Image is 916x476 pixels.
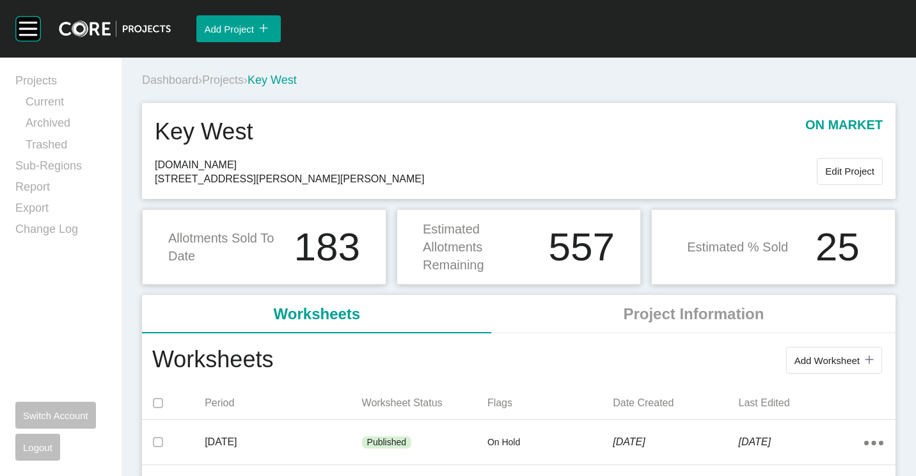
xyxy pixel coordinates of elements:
button: Add Worksheet [786,347,882,374]
h1: 25 [816,227,860,267]
a: Projects [202,74,244,86]
span: [DOMAIN_NAME] [155,158,817,172]
p: Allotments Sold To Date [168,229,287,265]
p: [DATE] [739,435,864,449]
span: › [244,74,248,86]
p: Last Edited [739,396,864,410]
h1: Key West [155,116,253,148]
button: Add Project [196,15,281,42]
a: Trashed [26,137,106,158]
button: Switch Account [15,402,96,429]
li: Project Information [492,295,896,333]
p: Worksheet Status [362,396,487,410]
h1: 557 [549,227,615,267]
p: Published [367,436,407,449]
span: Switch Account [23,410,88,421]
a: Dashboard [142,74,198,86]
a: Export [15,200,106,221]
p: Estimated Allotments Remaining [423,220,541,274]
span: › [198,74,202,86]
h1: Worksheets [152,344,273,377]
button: Edit Project [817,158,883,185]
li: Worksheets [142,295,492,333]
p: Period [205,396,361,410]
p: Estimated % Sold [687,238,788,256]
span: Key West [248,74,297,86]
img: core-logo-dark.3138cae2.png [59,20,171,37]
span: Logout [23,442,52,453]
span: [STREET_ADDRESS][PERSON_NAME][PERSON_NAME] [155,172,817,186]
p: On Hold [487,436,613,449]
a: Projects [15,73,106,94]
span: Edit Project [825,166,874,177]
span: Add Worksheet [794,355,860,366]
span: Add Project [204,24,254,35]
p: on market [805,116,883,148]
a: Report [15,179,106,200]
p: Date Created [613,396,738,410]
button: Logout [15,434,60,461]
h1: 183 [294,227,360,267]
p: [DATE] [205,435,361,449]
p: Flags [487,396,613,410]
a: Archived [26,115,106,136]
a: Current [26,94,106,115]
a: Sub-Regions [15,158,106,179]
a: Change Log [15,221,106,242]
p: [DATE] [613,435,738,449]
